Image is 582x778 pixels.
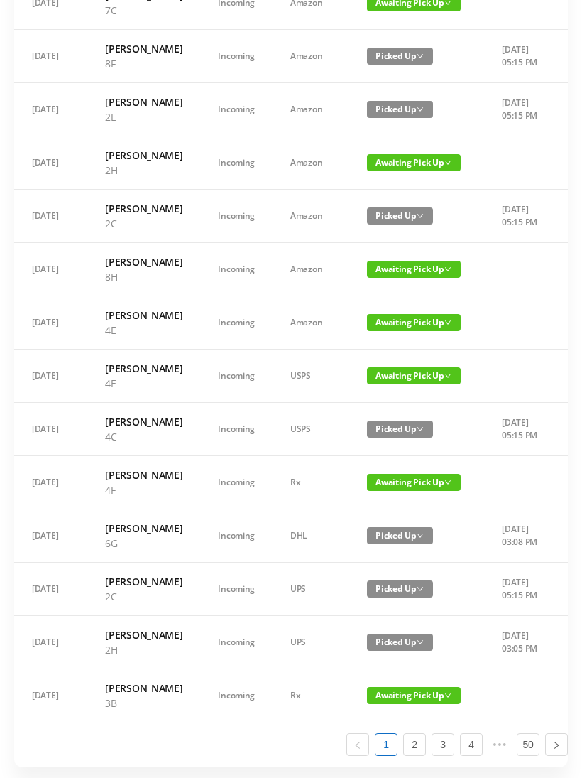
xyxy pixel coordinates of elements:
p: 4E [105,323,182,337]
td: Amazon [273,190,349,243]
p: 4F [105,482,182,497]
h6: [PERSON_NAME] [105,41,182,56]
i: icon: down [417,585,424,593]
td: USPS [273,350,349,403]
td: [DATE] [14,296,87,350]
td: [DATE] 03:08 PM [484,509,559,563]
td: Incoming [200,403,273,456]
li: 4 [460,733,483,756]
td: [DATE] 05:15 PM [484,563,559,616]
i: icon: down [417,106,424,113]
i: icon: down [444,692,451,699]
a: 2 [404,734,425,755]
h6: [PERSON_NAME] [105,414,182,429]
i: icon: down [444,479,451,486]
td: Incoming [200,563,273,616]
td: [DATE] [14,403,87,456]
span: Picked Up [367,48,433,65]
td: [DATE] [14,509,87,563]
li: Next 5 Pages [488,733,511,756]
span: Picked Up [367,527,433,544]
td: Incoming [200,243,273,296]
td: [DATE] [14,243,87,296]
a: 50 [517,734,539,755]
td: Incoming [200,136,273,190]
td: Rx [273,456,349,509]
td: Incoming [200,350,273,403]
i: icon: right [552,741,561,750]
td: Rx [273,669,349,722]
i: icon: left [353,741,362,750]
td: Incoming [200,296,273,350]
td: [DATE] 05:15 PM [484,30,559,83]
td: [DATE] [14,350,87,403]
a: 4 [461,734,482,755]
i: icon: down [444,372,451,379]
span: Awaiting Pick Up [367,154,461,171]
td: Amazon [273,30,349,83]
p: 4E [105,376,182,391]
td: [DATE] 05:15 PM [484,83,559,136]
h6: [PERSON_NAME] [105,521,182,536]
span: Picked Up [367,421,433,438]
h6: [PERSON_NAME] [105,254,182,269]
li: Previous Page [346,733,369,756]
li: 1 [375,733,397,756]
td: Amazon [273,296,349,350]
span: Picked Up [367,634,433,651]
td: [DATE] [14,563,87,616]
td: Incoming [200,616,273,669]
h6: [PERSON_NAME] [105,681,182,696]
td: [DATE] [14,136,87,190]
td: [DATE] 03:05 PM [484,616,559,669]
td: Incoming [200,83,273,136]
td: Incoming [200,30,273,83]
td: [DATE] [14,30,87,83]
span: Picked Up [367,101,433,118]
i: icon: down [444,159,451,166]
td: USPS [273,403,349,456]
td: DHL [273,509,349,563]
td: [DATE] 05:15 PM [484,190,559,243]
td: [DATE] [14,190,87,243]
li: Next Page [545,733,568,756]
td: Incoming [200,456,273,509]
i: icon: down [444,266,451,273]
p: 6G [105,536,182,551]
td: Incoming [200,190,273,243]
a: 1 [375,734,397,755]
span: Awaiting Pick Up [367,314,461,331]
span: Awaiting Pick Up [367,261,461,278]
p: 7C [105,3,182,18]
h6: [PERSON_NAME] [105,361,182,376]
h6: [PERSON_NAME] [105,148,182,163]
span: Awaiting Pick Up [367,687,461,704]
span: Awaiting Pick Up [367,367,461,384]
td: [DATE] [14,616,87,669]
i: icon: down [417,639,424,646]
span: Picked Up [367,207,433,225]
td: [DATE] 05:15 PM [484,403,559,456]
td: Amazon [273,243,349,296]
p: 2H [105,642,182,657]
td: UPS [273,563,349,616]
p: 3B [105,696,182,711]
h6: [PERSON_NAME] [105,627,182,642]
td: Incoming [200,509,273,563]
td: [DATE] [14,83,87,136]
td: Incoming [200,669,273,722]
li: 2 [403,733,426,756]
i: icon: down [417,532,424,539]
i: icon: down [444,319,451,326]
p: 4C [105,429,182,444]
p: 8F [105,56,182,71]
td: Amazon [273,136,349,190]
span: Picked Up [367,580,433,598]
td: [DATE] [14,669,87,722]
i: icon: down [417,212,424,220]
p: 2H [105,163,182,178]
h6: [PERSON_NAME] [105,201,182,216]
p: 2E [105,109,182,124]
i: icon: down [417,426,424,433]
span: ••• [488,733,511,756]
